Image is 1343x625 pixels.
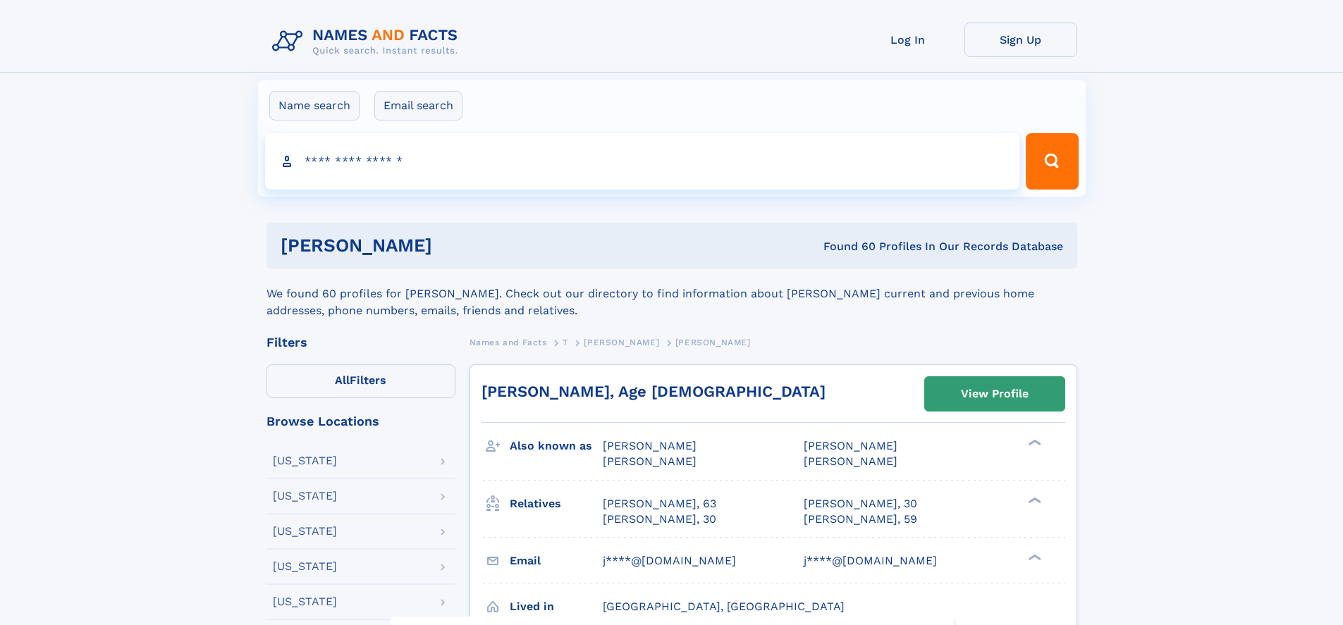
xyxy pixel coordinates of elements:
[804,512,917,527] a: [PERSON_NAME], 59
[925,377,1065,411] a: View Profile
[510,492,603,516] h3: Relatives
[273,455,337,466] div: [US_STATE]
[273,596,337,607] div: [US_STATE]
[1025,495,1042,505] div: ❯
[281,237,628,254] h1: [PERSON_NAME]
[964,23,1077,57] a: Sign Up
[603,600,845,613] span: [GEOGRAPHIC_DATA], [GEOGRAPHIC_DATA]
[273,526,337,537] div: [US_STATE]
[804,496,917,512] a: [PERSON_NAME], 30
[804,454,897,468] span: [PERSON_NAME]
[265,133,1020,190] input: search input
[584,338,659,347] span: [PERSON_NAME]
[852,23,964,57] a: Log In
[627,239,1063,254] div: Found 60 Profiles In Our Records Database
[603,454,697,468] span: [PERSON_NAME]
[563,333,568,351] a: T
[374,91,462,120] label: Email search
[470,333,547,351] a: Names and Facts
[563,338,568,347] span: T
[961,378,1029,410] div: View Profile
[1025,438,1042,447] div: ❯
[266,268,1077,319] div: We found 60 profiles for [PERSON_NAME]. Check out our directory to find information about [PERSON...
[510,434,603,458] h3: Also known as
[266,23,470,61] img: Logo Names and Facts
[273,561,337,572] div: [US_STATE]
[584,333,659,351] a: [PERSON_NAME]
[510,549,603,573] h3: Email
[1026,133,1078,190] button: Search Button
[266,336,455,349] div: Filters
[675,338,751,347] span: [PERSON_NAME]
[1025,552,1042,562] div: ❯
[603,439,697,452] span: [PERSON_NAME]
[510,595,603,619] h3: Lived in
[335,373,350,387] span: All
[266,364,455,398] label: Filters
[603,512,716,527] a: [PERSON_NAME], 30
[266,415,455,428] div: Browse Locations
[273,490,337,502] div: [US_STATE]
[603,496,716,512] a: [PERSON_NAME], 63
[482,383,826,400] a: [PERSON_NAME], Age [DEMOGRAPHIC_DATA]
[269,91,360,120] label: Name search
[804,439,897,452] span: [PERSON_NAME]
